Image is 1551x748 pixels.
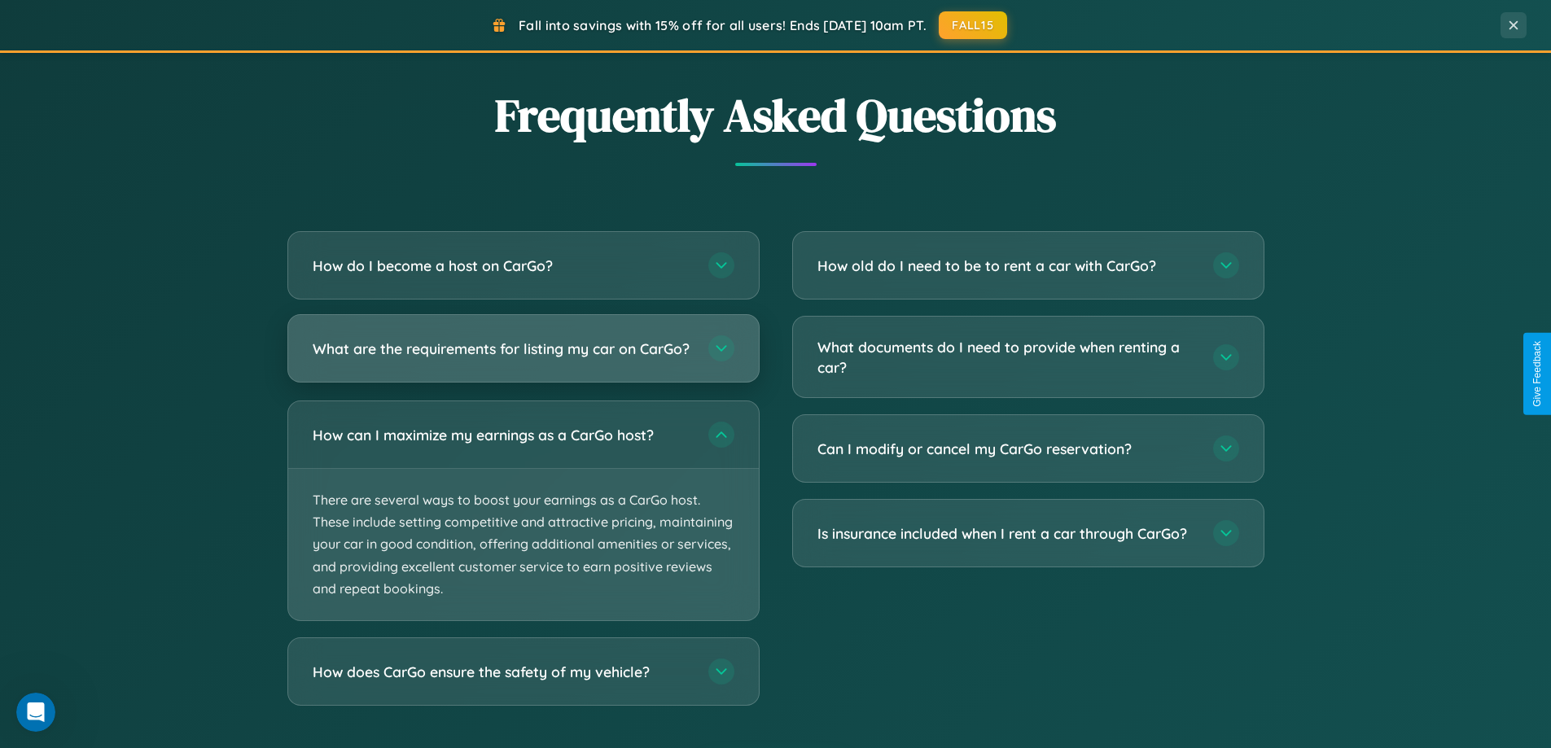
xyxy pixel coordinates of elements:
h3: How old do I need to be to rent a car with CarGo? [817,256,1197,276]
h3: How can I maximize my earnings as a CarGo host? [313,425,692,445]
h3: How do I become a host on CarGo? [313,256,692,276]
h3: What documents do I need to provide when renting a car? [817,337,1197,377]
p: There are several ways to boost your earnings as a CarGo host. These include setting competitive ... [288,469,759,620]
h3: Is insurance included when I rent a car through CarGo? [817,523,1197,544]
h3: Can I modify or cancel my CarGo reservation? [817,439,1197,459]
h3: How does CarGo ensure the safety of my vehicle? [313,662,692,682]
button: FALL15 [939,11,1007,39]
div: Give Feedback [1531,341,1543,407]
span: Fall into savings with 15% off for all users! Ends [DATE] 10am PT. [519,17,927,33]
h3: What are the requirements for listing my car on CarGo? [313,339,692,359]
iframe: Intercom live chat [16,693,55,732]
h2: Frequently Asked Questions [287,84,1264,147]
